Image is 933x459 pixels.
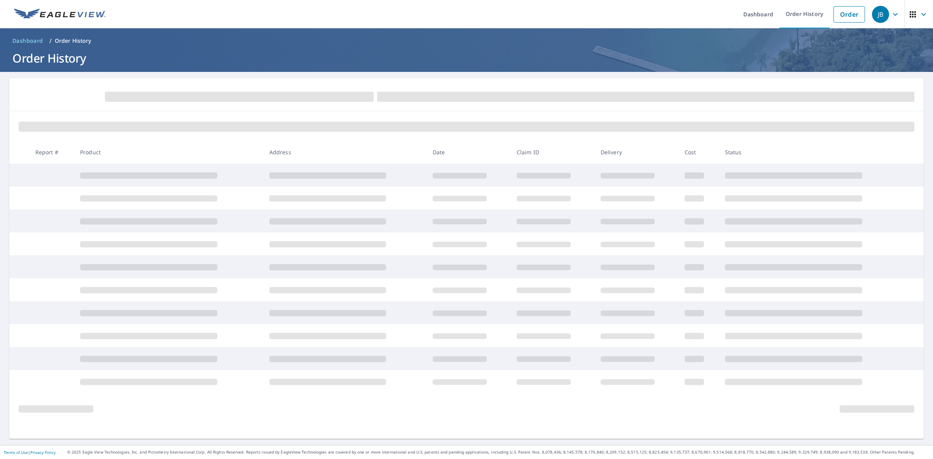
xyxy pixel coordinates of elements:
[263,141,426,164] th: Address
[678,141,719,164] th: Cost
[872,6,889,23] div: JB
[4,450,56,455] p: |
[9,35,924,47] nav: breadcrumb
[55,37,91,45] p: Order History
[14,9,106,20] img: EV Logo
[9,35,46,47] a: Dashboard
[9,50,924,66] h1: Order History
[49,36,52,45] li: /
[510,141,594,164] th: Claim ID
[30,450,56,455] a: Privacy Policy
[833,6,865,23] a: Order
[12,37,43,45] span: Dashboard
[29,141,74,164] th: Report #
[74,141,263,164] th: Product
[594,141,678,164] th: Delivery
[719,141,908,164] th: Status
[426,141,510,164] th: Date
[67,449,929,455] p: © 2025 Eagle View Technologies, Inc. and Pictometry International Corp. All Rights Reserved. Repo...
[4,450,28,455] a: Terms of Use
